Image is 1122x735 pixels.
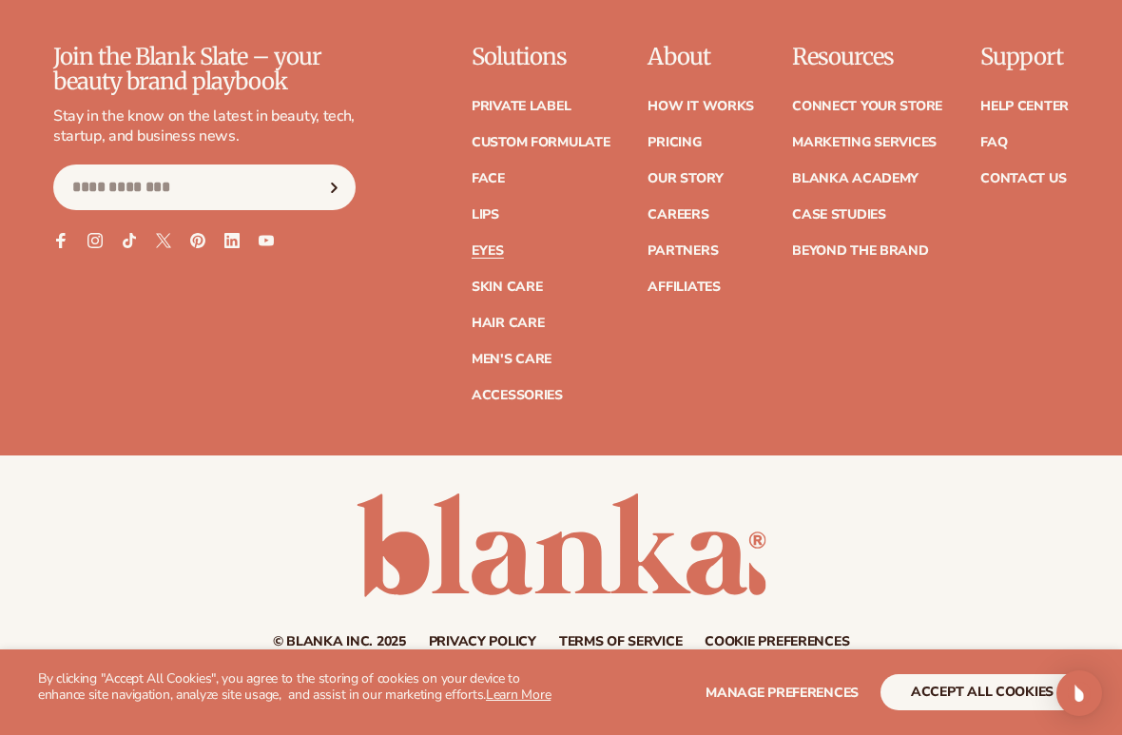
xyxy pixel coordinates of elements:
a: How It Works [648,100,754,113]
a: Learn More [486,686,551,704]
button: Subscribe [313,164,355,210]
a: Face [472,172,505,185]
a: Custom formulate [472,136,610,149]
a: Beyond the brand [792,244,929,258]
a: Case Studies [792,208,886,222]
a: Skin Care [472,280,542,294]
a: Careers [648,208,708,222]
p: Resources [792,45,942,69]
p: Stay in the know on the latest in beauty, tech, startup, and business news. [53,106,356,146]
a: Cookie preferences [705,635,849,648]
a: Partners [648,244,718,258]
a: Privacy policy [429,635,536,648]
a: Eyes [472,244,504,258]
a: Contact Us [980,172,1066,185]
a: Accessories [472,389,563,402]
a: Help Center [980,100,1069,113]
p: Support [980,45,1069,69]
a: Pricing [648,136,701,149]
a: Blanka Academy [792,172,919,185]
button: accept all cookies [880,674,1084,710]
button: Manage preferences [706,674,859,710]
span: Manage preferences [706,684,859,702]
p: About [648,45,754,69]
a: Private label [472,100,571,113]
a: Lips [472,208,499,222]
a: Hair Care [472,317,544,330]
p: Join the Blank Slate – your beauty brand playbook [53,45,356,95]
p: Solutions [472,45,610,69]
a: Terms of service [559,635,683,648]
a: Marketing services [792,136,937,149]
a: FAQ [980,136,1007,149]
a: Our Story [648,172,723,185]
p: By clicking "Accept All Cookies", you agree to the storing of cookies on your device to enhance s... [38,671,561,704]
small: © Blanka Inc. 2025 [273,632,406,650]
a: Connect your store [792,100,942,113]
a: Men's Care [472,353,551,366]
a: Affiliates [648,280,720,294]
div: Open Intercom Messenger [1056,670,1102,716]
